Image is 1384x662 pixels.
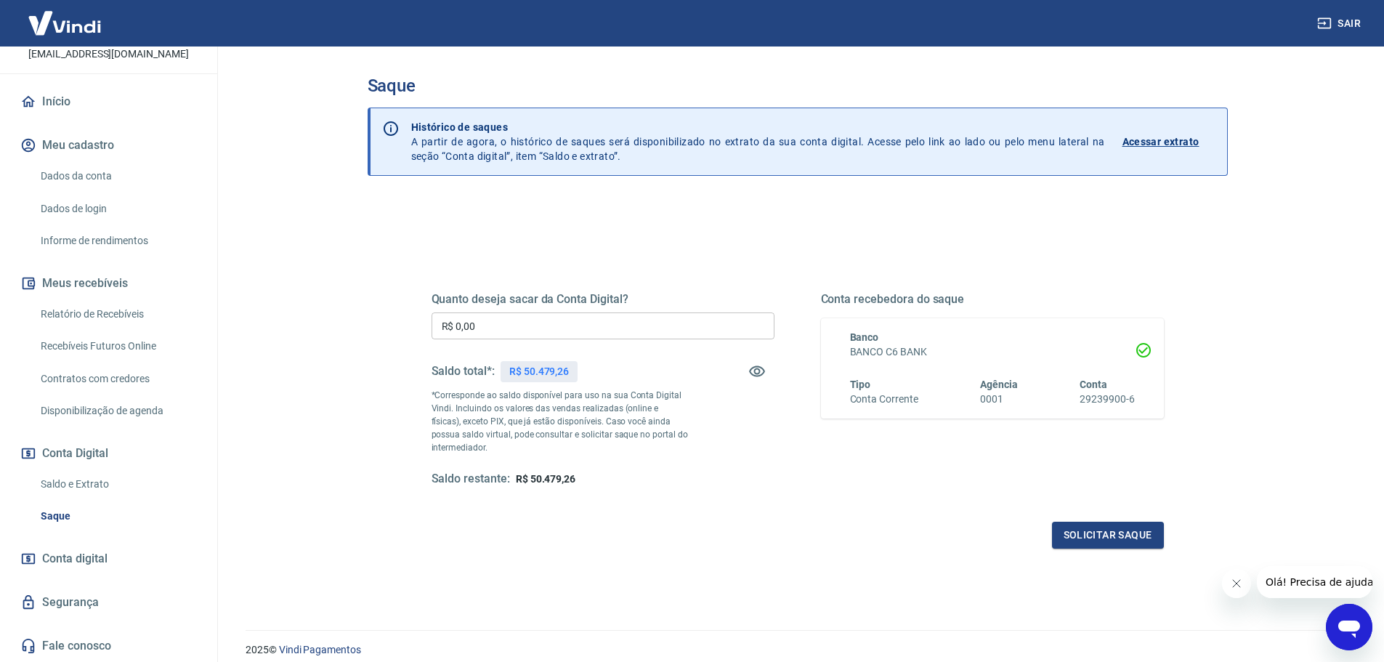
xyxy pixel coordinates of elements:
[1052,522,1164,549] button: Solicitar saque
[368,76,1228,96] h3: Saque
[850,344,1135,360] h6: BANCO C6 BANK
[1326,604,1372,650] iframe: Botão para abrir a janela de mensagens
[35,364,200,394] a: Contratos com credores
[35,331,200,361] a: Recebíveis Futuros Online
[17,437,200,469] button: Conta Digital
[9,10,122,22] span: Olá! Precisa de ajuda?
[35,226,200,256] a: Informe de rendimentos
[980,392,1018,407] h6: 0001
[28,47,189,62] p: [EMAIL_ADDRESS][DOMAIN_NAME]
[432,472,510,487] h5: Saldo restante:
[516,473,575,485] span: R$ 50.479,26
[980,379,1018,390] span: Agência
[42,549,108,569] span: Conta digital
[432,364,495,379] h5: Saldo total*:
[17,267,200,299] button: Meus recebíveis
[1122,120,1215,164] a: Acessar extrato
[1222,569,1251,598] iframe: Fechar mensagem
[35,469,200,499] a: Saldo e Extrato
[17,86,200,118] a: Início
[850,331,879,343] span: Banco
[821,292,1164,307] h5: Conta recebedora do saque
[35,501,200,531] a: Saque
[1122,134,1199,149] p: Acessar extrato
[1080,392,1135,407] h6: 29239900-6
[850,379,871,390] span: Tipo
[850,392,918,407] h6: Conta Corrente
[35,161,200,191] a: Dados da conta
[1080,379,1107,390] span: Conta
[35,194,200,224] a: Dados de login
[246,642,1349,658] p: 2025 ©
[509,364,569,379] p: R$ 50.479,26
[17,1,112,45] img: Vindi
[1314,10,1367,37] button: Sair
[17,630,200,662] a: Fale conosco
[432,389,689,454] p: *Corresponde ao saldo disponível para uso na sua Conta Digital Vindi. Incluindo os valores das ve...
[1257,566,1372,598] iframe: Mensagem da empresa
[17,129,200,161] button: Meu cadastro
[17,543,200,575] a: Conta digital
[411,120,1105,164] p: A partir de agora, o histórico de saques será disponibilizado no extrato da sua conta digital. Ac...
[432,292,774,307] h5: Quanto deseja sacar da Conta Digital?
[35,299,200,329] a: Relatório de Recebíveis
[17,586,200,618] a: Segurança
[35,396,200,426] a: Disponibilização de agenda
[279,644,361,655] a: Vindi Pagamentos
[411,120,1105,134] p: Histórico de saques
